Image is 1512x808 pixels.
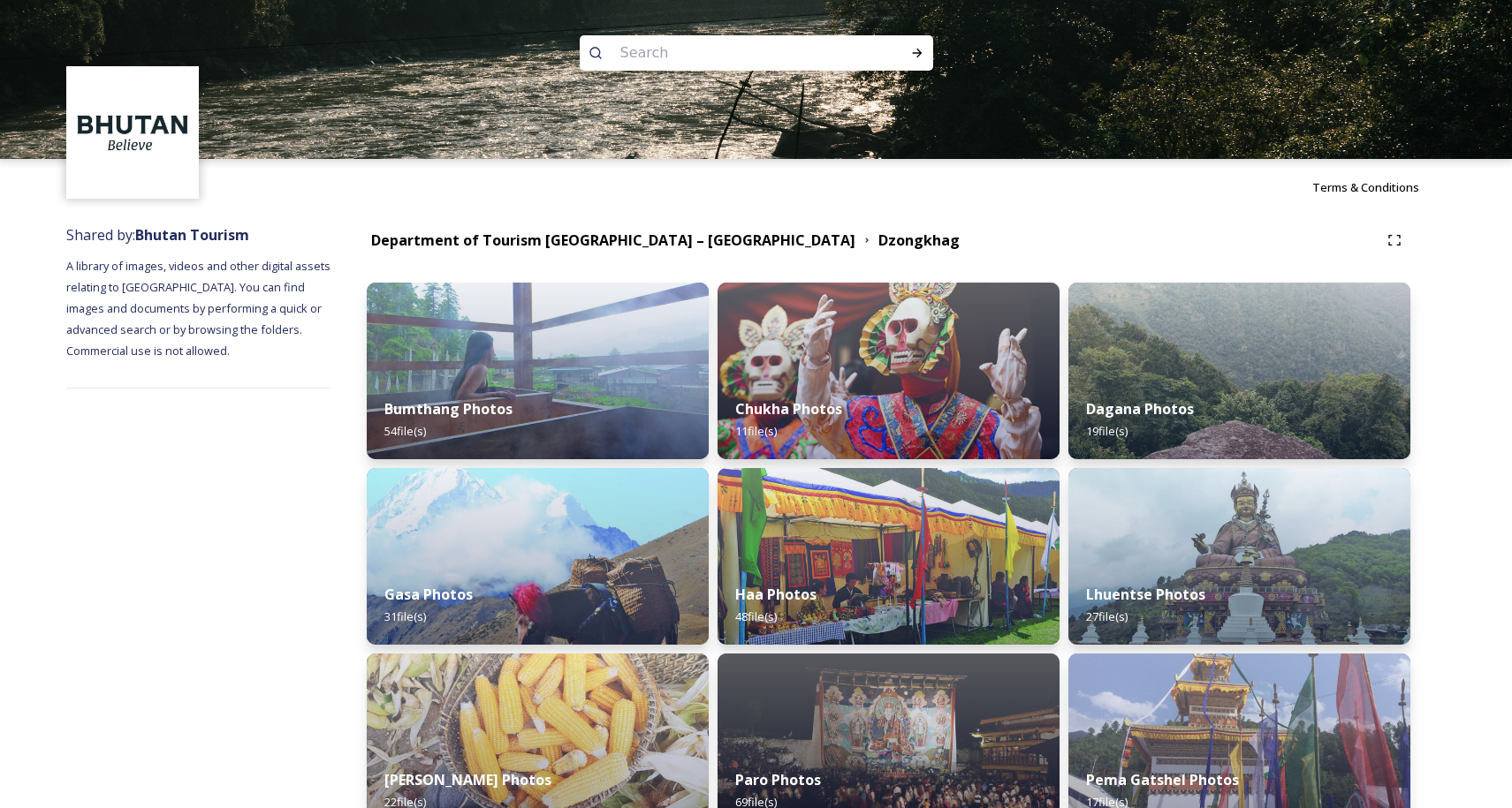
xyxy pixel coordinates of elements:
strong: Bumthang Photos [384,399,513,419]
span: 11 file(s) [735,423,777,439]
img: stone%2520stairs2.jpg [1068,283,1410,459]
img: Takila1%283%29.jpg [1068,468,1410,645]
span: Shared by: [66,225,249,245]
input: Search [612,34,854,72]
img: hot%2520stone%2520bath.jpg [367,283,709,459]
strong: Dzongkhag [878,230,960,250]
span: 54 file(s) [384,423,426,439]
img: BT_Logo_BB_Lockup_CMYK_High%2520Res.jpg [69,69,197,197]
img: Haa%2520festival%2520story%2520image1.jpg [718,468,1060,645]
strong: Pema Gatshel Photos [1086,770,1239,789]
span: 19 file(s) [1086,423,1128,439]
span: 31 file(s) [384,608,426,624]
strong: Lhuentse Photos [1086,585,1205,604]
strong: Bhutan Tourism [135,225,249,245]
strong: Chukha Photos [735,399,842,419]
strong: Department of Tourism [GEOGRAPHIC_DATA] – [GEOGRAPHIC_DATA] [371,230,855,250]
strong: Haa Photos [735,585,817,604]
span: Terms & Conditions [1312,179,1419,195]
strong: [PERSON_NAME] Photos [384,770,551,789]
a: Terms & Conditions [1312,177,1446,198]
span: 48 file(s) [735,608,777,624]
img: tshechu%2520story%2520image-8.jpg [718,283,1060,459]
strong: Paro Photos [735,770,821,789]
span: 27 file(s) [1086,608,1128,624]
img: gasa%2520story%2520image2.jpg [367,468,709,645]
span: A library of images, videos and other digital assets relating to [GEOGRAPHIC_DATA]. You can find ... [66,258,333,359]
strong: Dagana Photos [1086,399,1194,419]
strong: Gasa Photos [384,585,473,604]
